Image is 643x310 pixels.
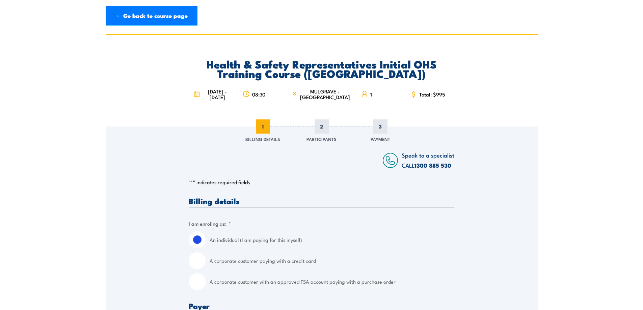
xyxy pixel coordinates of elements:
span: Speak to a specialist CALL [402,151,454,169]
span: 3 [373,119,387,134]
label: An individual (I am paying for this myself) [210,231,454,248]
span: Payment [371,136,390,142]
span: Billing Details [245,136,280,142]
span: 1 [256,119,270,134]
span: MULGRAVE - [GEOGRAPHIC_DATA] [299,88,351,100]
span: 08:30 [252,91,265,97]
label: A corporate customer with an approved FSA account paying with a purchase order [210,273,454,290]
a: ← Go back to course page [106,6,197,26]
span: Participants [306,136,337,142]
a: 1300 885 530 [414,161,451,170]
h3: Billing details [189,197,454,205]
h3: Payer [189,302,454,310]
span: 2 [315,119,329,134]
span: 1 [370,91,372,97]
span: Total: $995 [419,91,445,97]
label: A corporate customer paying with a credit card [210,252,454,269]
span: [DATE] - [DATE] [202,88,233,100]
legend: I am enroling as: [189,220,231,227]
h2: Health & Safety Representatives Initial OHS Training Course ([GEOGRAPHIC_DATA]) [189,59,454,78]
p: " " indicates required fields [189,179,454,186]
